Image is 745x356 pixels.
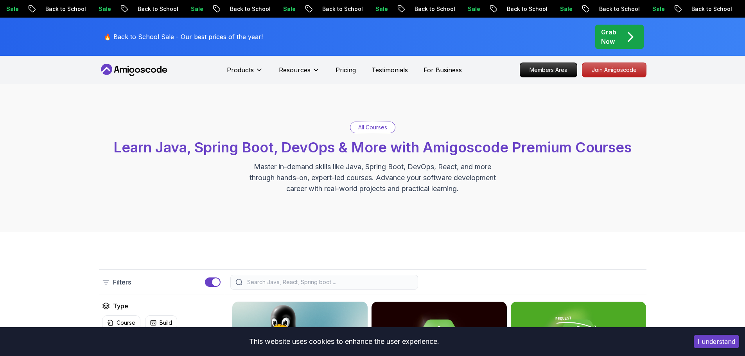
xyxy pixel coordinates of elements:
[644,5,669,13] p: Sale
[520,63,577,77] a: Members Area
[459,5,484,13] p: Sale
[372,65,408,75] a: Testimonials
[694,335,739,348] button: Accept cookies
[582,63,646,77] p: Join Amigoscode
[424,65,462,75] a: For Business
[182,5,207,13] p: Sale
[113,277,131,287] p: Filters
[102,315,140,330] button: Course
[551,5,576,13] p: Sale
[113,139,632,156] span: Learn Java, Spring Boot, DevOps & More with Amigoscode Premium Courses
[227,65,263,81] button: Products
[221,5,275,13] p: Back to School
[336,65,356,75] a: Pricing
[37,5,90,13] p: Back to School
[683,5,736,13] p: Back to School
[246,278,413,286] input: Search Java, React, Spring boot ...
[279,65,311,75] p: Resources
[90,5,115,13] p: Sale
[358,123,387,131] p: All Courses
[582,63,646,77] a: Join Amigoscode
[6,333,682,350] div: This website uses cookies to enhance the user experience.
[367,5,392,13] p: Sale
[145,315,177,330] button: Build
[314,5,367,13] p: Back to School
[227,65,254,75] p: Products
[129,5,182,13] p: Back to School
[591,5,644,13] p: Back to School
[406,5,459,13] p: Back to School
[113,301,128,311] h2: Type
[498,5,551,13] p: Back to School
[117,319,135,327] p: Course
[601,27,616,46] p: Grab Now
[104,32,263,41] p: 🔥 Back to School Sale - Our best prices of the year!
[279,65,320,81] button: Resources
[275,5,300,13] p: Sale
[241,161,504,194] p: Master in-demand skills like Java, Spring Boot, DevOps, React, and more through hands-on, expert-...
[160,319,172,327] p: Build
